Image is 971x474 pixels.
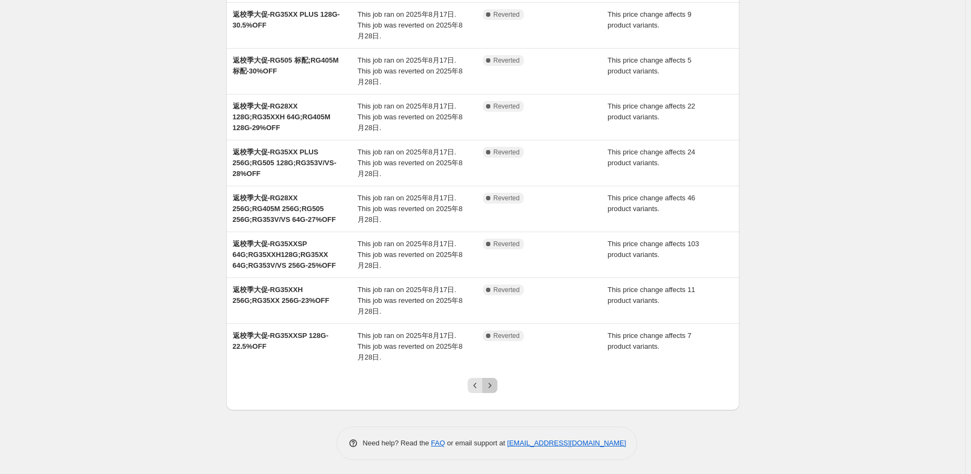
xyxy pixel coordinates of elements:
[233,56,339,75] span: 返校季大促-RG505 标配;RG405M 标配-30%OFF
[608,194,695,213] span: This price change affects 46 product variants.
[233,331,328,350] span: 返校季大促-RG35XXSP 128G-22.5%OFF
[507,439,626,447] a: [EMAIL_ADDRESS][DOMAIN_NAME]
[363,439,431,447] span: Need help? Read the
[233,286,329,304] span: 返校季大促-RG35XXH 256G;RG35XX 256G-23%OFF
[233,194,336,224] span: 返校季大促-RG28XX 256G;RG405M 256G;RG505 256G;RG353V/VS 64G-27%OFF
[358,286,462,315] span: This job ran on 2025年8月17日. This job was reverted on 2025年8月28日.
[608,10,691,29] span: This price change affects 9 product variants.
[608,148,695,167] span: This price change affects 24 product variants.
[358,10,462,40] span: This job ran on 2025年8月17日. This job was reverted on 2025年8月28日.
[233,148,336,178] span: 返校季大促-RG35XX PLUS 256G;RG505 128G;RG353V/VS-28%OFF
[494,10,520,19] span: Reverted
[608,240,699,259] span: This price change affects 103 product variants.
[233,102,331,132] span: 返校季大促-RG28XX 128G;RG35XXH 64G;RG405M 128G-29%OFF
[494,286,520,294] span: Reverted
[431,439,445,447] a: FAQ
[608,56,691,75] span: This price change affects 5 product variants.
[468,378,497,393] nav: Pagination
[494,56,520,65] span: Reverted
[494,331,520,340] span: Reverted
[358,240,462,269] span: This job ran on 2025年8月17日. This job was reverted on 2025年8月28日.
[608,331,691,350] span: This price change affects 7 product variants.
[445,439,507,447] span: or email support at
[358,148,462,178] span: This job ran on 2025年8月17日. This job was reverted on 2025年8月28日.
[358,56,462,86] span: This job ran on 2025年8月17日. This job was reverted on 2025年8月28日.
[233,240,336,269] span: 返校季大促-RG35XXSP 64G;RG35XXH128G;RG35XX 64G;RG353V/VS 256G-25%OFF
[358,331,462,361] span: This job ran on 2025年8月17日. This job was reverted on 2025年8月28日.
[358,102,462,132] span: This job ran on 2025年8月17日. This job was reverted on 2025年8月28日.
[233,10,340,29] span: 返校季大促-RG35XX PLUS 128G-30.5%OFF
[494,194,520,202] span: Reverted
[494,240,520,248] span: Reverted
[482,378,497,393] button: Next
[608,102,695,121] span: This price change affects 22 product variants.
[494,148,520,157] span: Reverted
[468,378,483,393] button: Previous
[608,286,695,304] span: This price change affects 11 product variants.
[494,102,520,111] span: Reverted
[358,194,462,224] span: This job ran on 2025年8月17日. This job was reverted on 2025年8月28日.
